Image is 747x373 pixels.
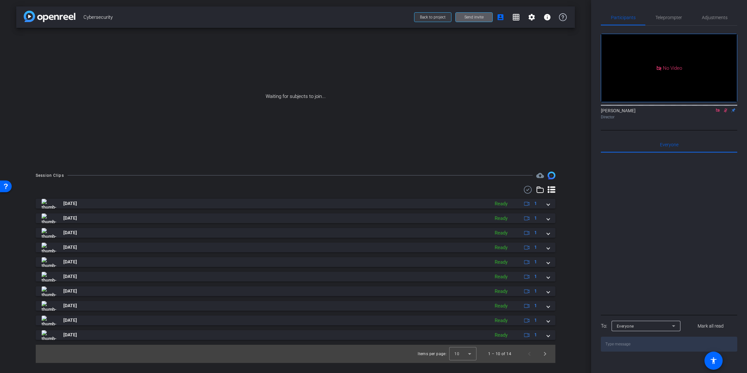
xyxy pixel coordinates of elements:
mat-expansion-panel-header: thumb-nail[DATE]Ready1 [36,272,555,282]
span: [DATE] [63,229,77,236]
div: Ready [491,288,511,295]
div: Ready [491,317,511,324]
div: 1 – 10 of 14 [488,351,511,357]
span: [DATE] [63,317,77,324]
mat-icon: grid_on [512,13,520,21]
div: [PERSON_NAME] [601,107,737,120]
span: 1 [534,331,537,338]
span: 1 [534,215,537,222]
span: Everyone [660,142,678,147]
span: No Video [663,65,682,71]
img: thumb-nail [42,286,56,296]
img: app-logo [24,11,75,22]
mat-expansion-panel-header: thumb-nail[DATE]Ready1 [36,228,555,238]
span: 1 [534,244,537,251]
img: thumb-nail [42,213,56,223]
mat-expansion-panel-header: thumb-nail[DATE]Ready1 [36,199,555,209]
span: [DATE] [63,273,77,280]
img: thumb-nail [42,199,56,209]
img: thumb-nail [42,301,56,311]
mat-icon: accessibility [710,357,717,365]
span: Everyone [617,324,634,329]
button: Mark all read [684,320,738,332]
span: Mark all read [698,323,724,330]
mat-icon: info [543,13,551,21]
button: Next page [537,346,553,362]
mat-expansion-panel-header: thumb-nail[DATE]Ready1 [36,316,555,325]
img: thumb-nail [42,243,56,252]
img: thumb-nail [42,272,56,282]
mat-expansion-panel-header: thumb-nail[DATE]Ready1 [36,257,555,267]
button: Send invite [455,12,493,22]
mat-expansion-panel-header: thumb-nail[DATE]Ready1 [36,286,555,296]
div: Session Clips [36,172,64,179]
img: thumb-nail [42,228,56,238]
button: Previous page [522,346,537,362]
div: Ready [491,259,511,266]
span: [DATE] [63,200,77,207]
span: 1 [534,288,537,295]
span: [DATE] [63,215,77,222]
span: 1 [534,200,537,207]
span: Cybersecurity [83,11,410,24]
span: 1 [534,273,537,280]
div: Ready [491,302,511,310]
span: Send invite [464,15,484,20]
span: [DATE] [63,288,77,295]
mat-expansion-panel-header: thumb-nail[DATE]Ready1 [36,301,555,311]
div: Items per page: [418,351,447,357]
span: Participants [611,15,636,20]
span: [DATE] [63,302,77,309]
img: Session clips [548,172,555,179]
img: thumb-nail [42,316,56,325]
div: Ready [491,244,511,251]
div: Ready [491,273,511,281]
span: 1 [534,302,537,309]
span: Destinations for your clips [536,172,544,179]
span: Adjustments [702,15,728,20]
div: Ready [491,331,511,339]
div: Director [601,114,737,120]
span: 1 [534,317,537,324]
mat-icon: settings [528,13,536,21]
div: To: [601,322,607,330]
mat-expansion-panel-header: thumb-nail[DATE]Ready1 [36,330,555,340]
span: Teleprompter [655,15,682,20]
span: [DATE] [63,331,77,338]
mat-icon: account_box [497,13,504,21]
mat-expansion-panel-header: thumb-nail[DATE]Ready1 [36,243,555,252]
span: Back to project [420,15,446,19]
span: [DATE] [63,259,77,265]
div: Ready [491,200,511,208]
div: Waiting for subjects to join... [16,28,575,165]
img: thumb-nail [42,330,56,340]
div: Ready [491,215,511,222]
div: Ready [491,229,511,237]
button: Back to project [414,12,451,22]
span: 1 [534,259,537,265]
mat-expansion-panel-header: thumb-nail[DATE]Ready1 [36,213,555,223]
span: [DATE] [63,244,77,251]
mat-icon: cloud_upload [536,172,544,179]
img: thumb-nail [42,257,56,267]
span: 1 [534,229,537,236]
